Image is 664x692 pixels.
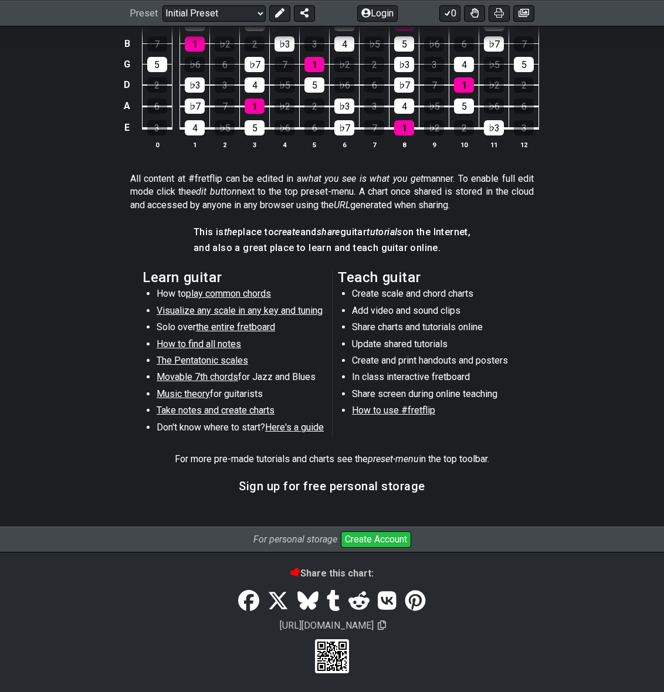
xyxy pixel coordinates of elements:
span: Here's a guide [265,422,324,433]
a: Tweet [263,585,293,618]
a: VK [374,585,401,618]
em: what you see is what you get [301,173,424,184]
th: 8 [389,138,419,151]
td: E [120,117,134,139]
th: 6 [330,138,360,151]
th: 0 [142,138,172,151]
div: 6 [147,99,167,114]
div: 3 [514,120,534,135]
div: 7 [424,77,444,93]
em: edit button [191,186,236,197]
div: 3 [364,99,384,114]
button: Toggle Dexterity for all fretkits [464,5,485,21]
button: Edit Preset [269,5,290,21]
h2: Teach guitar [338,271,521,284]
div: 4 [185,120,205,135]
div: 1 [454,77,474,93]
div: 2 [147,77,167,93]
div: ♭5 [484,57,504,72]
span: the entire fretboard [196,321,275,333]
div: ♭5 [275,77,294,93]
div: 1 [304,57,324,72]
select: Preset [162,5,266,21]
li: Solo over [157,321,324,337]
td: D [120,74,134,96]
span: Movable 7th chords [157,371,238,382]
th: 1 [180,138,210,151]
div: 7 [514,36,534,52]
div: ♭6 [484,99,504,114]
h2: Learn guitar [143,271,326,284]
h4: This is place to and guitar on the Internet, [194,226,470,239]
button: Print [489,5,510,21]
span: How to find all notes [157,338,241,350]
div: 5 [394,36,414,52]
a: Share on Facebook [234,585,263,618]
span: Take notes and create charts [157,405,275,416]
div: 4 [394,99,414,114]
em: create [274,226,300,238]
div: Scan to view on your cellphone. [315,639,349,673]
p: For more pre-made tutorials and charts see the in the top toolbar. [175,453,489,466]
div: 6 [304,120,324,135]
li: In class interactive fretboard [352,371,519,387]
a: Bluesky [293,585,322,618]
em: the [224,226,238,238]
div: 3 [147,120,167,135]
div: 3 [424,57,444,72]
li: Create scale and chord charts [352,287,519,304]
div: 6 [514,99,534,114]
div: 1 [185,36,205,52]
div: 6 [364,77,384,93]
li: for guitarists [157,388,324,404]
li: Don't know where to start? [157,421,324,437]
div: 4 [245,77,265,93]
div: ♭7 [185,99,205,114]
div: ♭7 [334,120,354,135]
div: 5 [514,57,534,72]
li: Update shared tutorials [352,338,519,354]
span: Copy url to clipboard [378,620,386,631]
li: for Jazz and Blues [157,371,324,387]
span: play common chords [186,288,271,299]
button: 0 [439,5,460,21]
div: ♭6 [185,57,205,72]
th: 5 [300,138,330,151]
span: Preset [130,8,158,19]
b: Share this chart: [291,568,374,579]
a: Pinterest [401,585,430,618]
div: ♭5 [364,36,384,52]
div: ♭7 [394,77,414,93]
div: 5 [245,120,265,135]
div: 5 [147,57,167,72]
td: A [120,96,134,117]
th: 3 [240,138,270,151]
li: Share charts and tutorials online [352,321,519,337]
li: Share screen during online teaching [352,388,519,404]
a: Tumblr [323,585,344,618]
h3: Sign up for free personal storage [239,480,425,493]
div: 5 [304,77,324,93]
div: ♭5 [215,120,235,135]
div: 3 [304,36,324,52]
p: All content at #fretflip can be edited in a manner. To enable full edit mode click the next to th... [130,172,534,212]
em: preset-menu [368,453,419,464]
span: How to use #fretflip [352,405,435,416]
div: 4 [334,36,354,52]
span: The Pentatonic scales [157,355,248,366]
div: 2 [514,77,534,93]
a: Reddit [344,585,374,618]
div: 7 [275,57,294,72]
div: 2 [304,99,324,114]
div: 2 [454,120,474,135]
button: Share Preset [294,5,315,21]
div: 4 [454,57,474,72]
button: Login [357,5,398,21]
div: ♭6 [334,77,354,93]
span: Music theory [157,388,210,399]
button: Create image [513,5,534,21]
div: ♭6 [275,120,294,135]
h4: and also a great place to learn and teach guitar online. [194,242,470,255]
div: ♭3 [334,99,354,114]
div: 7 [215,99,235,114]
